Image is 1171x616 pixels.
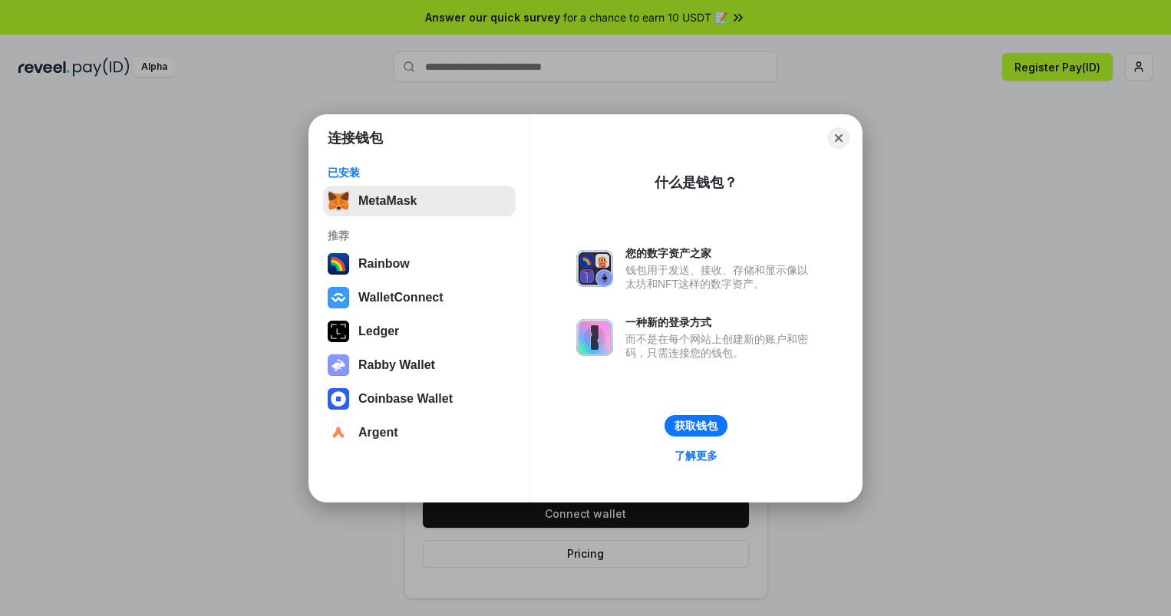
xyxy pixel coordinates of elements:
h1: 连接钱包 [328,129,383,147]
div: 什么是钱包？ [655,173,737,192]
button: 获取钱包 [665,415,727,436]
button: Argent [323,417,516,448]
div: 一种新的登录方式 [625,315,816,329]
img: svg+xml,%3Csvg%20xmlns%3D%22http%3A%2F%2Fwww.w3.org%2F2000%2Fsvg%22%20fill%3D%22none%22%20viewBox... [576,319,613,356]
button: Ledger [323,316,516,347]
div: MetaMask [358,194,417,208]
div: Rabby Wallet [358,358,435,372]
button: Rainbow [323,249,516,279]
img: svg+xml,%3Csvg%20xmlns%3D%22http%3A%2F%2Fwww.w3.org%2F2000%2Fsvg%22%20fill%3D%22none%22%20viewBox... [328,354,349,376]
div: Coinbase Wallet [358,392,453,406]
button: Coinbase Wallet [323,384,516,414]
div: 了解更多 [675,449,717,463]
a: 了解更多 [665,446,727,466]
button: Close [828,127,849,149]
img: svg+xml,%3Csvg%20xmlns%3D%22http%3A%2F%2Fwww.w3.org%2F2000%2Fsvg%22%20fill%3D%22none%22%20viewBox... [576,250,613,287]
img: svg+xml,%3Csvg%20width%3D%22120%22%20height%3D%22120%22%20viewBox%3D%220%200%20120%20120%22%20fil... [328,253,349,275]
img: svg+xml,%3Csvg%20width%3D%2228%22%20height%3D%2228%22%20viewBox%3D%220%200%2028%2028%22%20fill%3D... [328,388,349,410]
div: 推荐 [328,229,511,242]
div: WalletConnect [358,291,444,305]
div: 而不是在每个网站上创建新的账户和密码，只需连接您的钱包。 [625,332,816,360]
div: 获取钱包 [675,419,717,433]
div: Rainbow [358,257,410,271]
div: 钱包用于发送、接收、存储和显示像以太坊和NFT这样的数字资产。 [625,263,816,291]
div: 您的数字资产之家 [625,246,816,260]
button: WalletConnect [323,282,516,313]
img: svg+xml,%3Csvg%20xmlns%3D%22http%3A%2F%2Fwww.w3.org%2F2000%2Fsvg%22%20width%3D%2228%22%20height%3... [328,321,349,342]
div: Ledger [358,324,399,338]
img: svg+xml,%3Csvg%20width%3D%2228%22%20height%3D%2228%22%20viewBox%3D%220%200%2028%2028%22%20fill%3D... [328,287,349,308]
img: svg+xml,%3Csvg%20fill%3D%22none%22%20height%3D%2233%22%20viewBox%3D%220%200%2035%2033%22%20width%... [328,190,349,212]
img: svg+xml,%3Csvg%20width%3D%2228%22%20height%3D%2228%22%20viewBox%3D%220%200%2028%2028%22%20fill%3D... [328,422,349,443]
div: 已安装 [328,166,511,180]
div: Argent [358,426,398,440]
button: Rabby Wallet [323,350,516,380]
button: MetaMask [323,186,516,216]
